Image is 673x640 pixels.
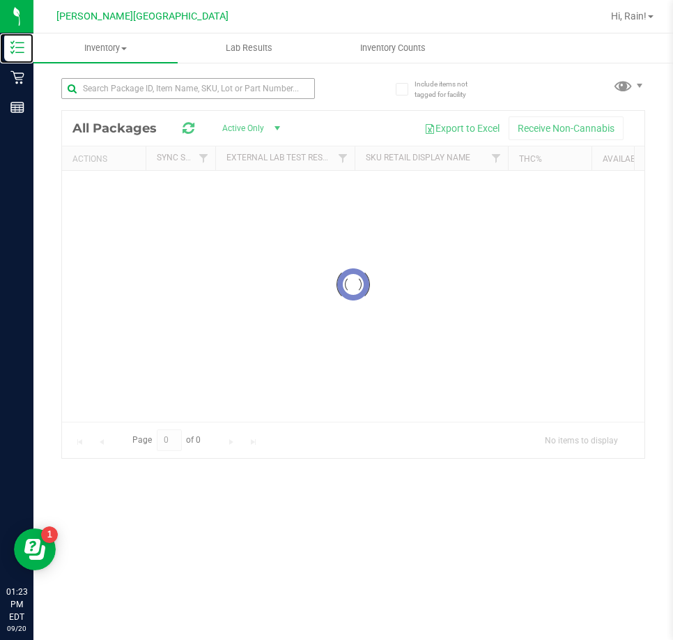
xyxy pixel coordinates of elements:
a: Inventory [33,33,178,63]
inline-svg: Reports [10,100,24,114]
iframe: Resource center unread badge [41,526,58,543]
inline-svg: Inventory [10,40,24,54]
span: [PERSON_NAME][GEOGRAPHIC_DATA] [56,10,229,22]
span: Hi, Rain! [611,10,647,22]
p: 01:23 PM EDT [6,586,27,623]
iframe: Resource center [14,528,56,570]
input: Search Package ID, Item Name, SKU, Lot or Part Number... [61,78,315,99]
span: Lab Results [207,42,291,54]
span: Include items not tagged for facility [415,79,484,100]
a: Inventory Counts [321,33,465,63]
a: Lab Results [178,33,322,63]
p: 09/20 [6,623,27,634]
span: Inventory Counts [341,42,444,54]
span: Inventory [33,42,178,54]
inline-svg: Retail [10,70,24,84]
